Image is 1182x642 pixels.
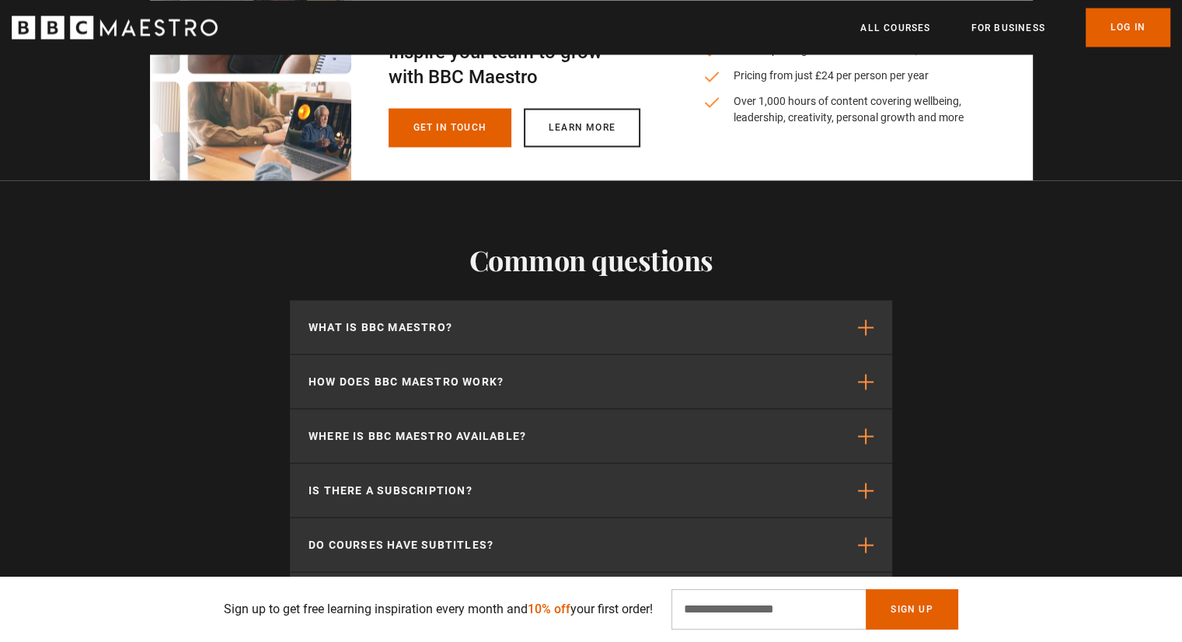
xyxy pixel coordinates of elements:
[309,536,493,553] p: Do courses have subtitles?
[309,319,452,335] p: What is BBC Maestro?
[528,602,570,616] span: 10% off
[290,354,892,408] button: How does BBC Maestro work?
[389,40,640,89] h2: Inspire your team to grow with BBC Maestro
[1086,8,1170,47] a: Log In
[224,600,653,619] p: Sign up to get free learning inspiration every month and your first order!
[703,93,971,126] li: Over 1,000 hours of content covering wellbeing, leadership, creativity, personal growth and more
[290,300,892,354] button: What is BBC Maestro?
[290,572,892,626] button: Do courses have deadlines?
[309,373,504,389] p: How does BBC Maestro work?
[971,20,1044,36] a: For business
[860,20,930,36] a: All Courses
[389,108,511,147] a: Get in touch
[309,427,526,444] p: Where is BBC Maestro available?
[290,463,892,517] button: Is there a subscription?
[866,589,957,630] button: Sign Up
[524,108,640,147] a: Learn more
[309,482,472,498] p: Is there a subscription?
[290,409,892,462] button: Where is BBC Maestro available?
[703,42,971,58] li: Flexible packages for teams of 10 to 1,000
[290,518,892,571] button: Do courses have subtitles?
[150,242,1033,275] h2: Common questions
[703,68,971,84] li: Pricing from just £24 per person per year
[12,16,218,39] svg: BBC Maestro
[860,8,1170,47] nav: Primary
